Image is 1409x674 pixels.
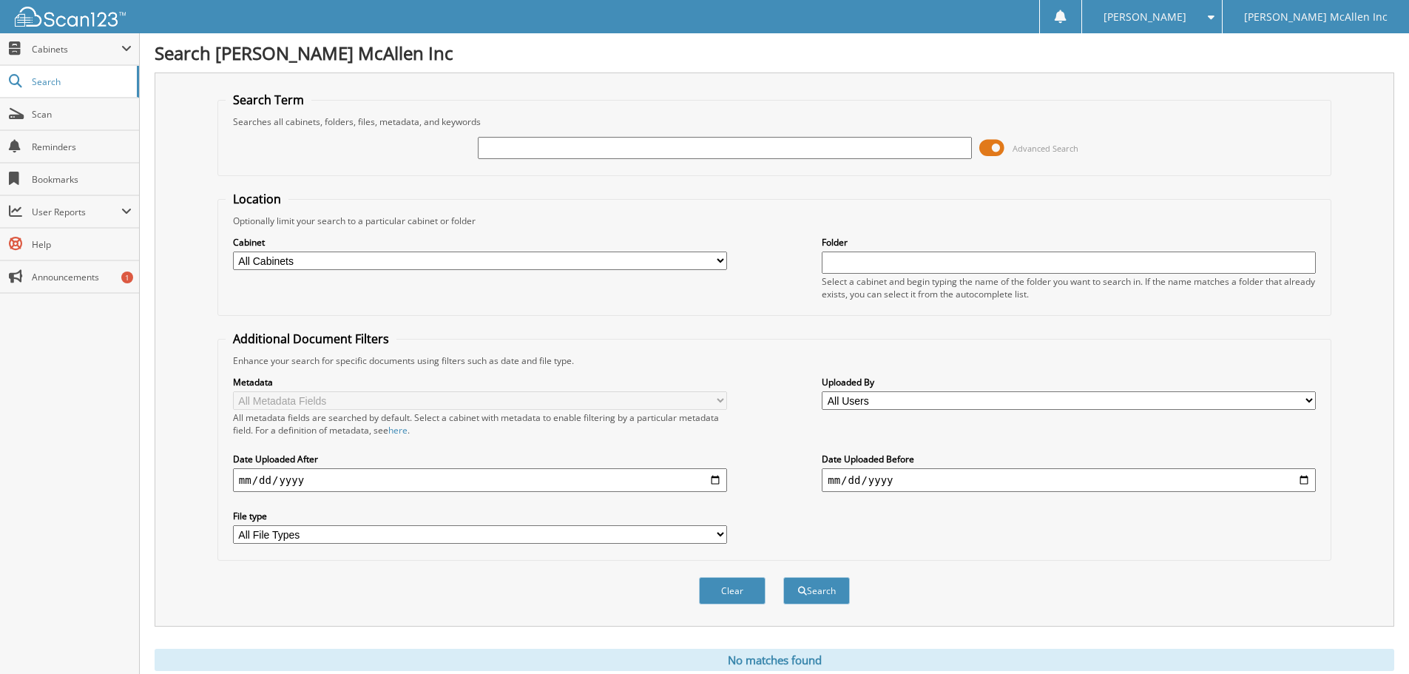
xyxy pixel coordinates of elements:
div: All metadata fields are searched by default. Select a cabinet with metadata to enable filtering b... [233,411,727,437]
label: Metadata [233,376,727,388]
div: No matches found [155,649,1394,671]
label: Date Uploaded After [233,453,727,465]
span: Announcements [32,271,132,283]
div: Searches all cabinets, folders, files, metadata, and keywords [226,115,1323,128]
span: [PERSON_NAME] McAllen Inc [1244,13,1388,21]
div: Optionally limit your search to a particular cabinet or folder [226,215,1323,227]
legend: Additional Document Filters [226,331,396,347]
span: User Reports [32,206,121,218]
span: [PERSON_NAME] [1104,13,1186,21]
h1: Search [PERSON_NAME] McAllen Inc [155,41,1394,65]
div: Select a cabinet and begin typing the name of the folder you want to search in. If the name match... [822,275,1316,300]
span: Bookmarks [32,173,132,186]
legend: Location [226,191,288,207]
span: Search [32,75,129,88]
label: Folder [822,236,1316,249]
legend: Search Term [226,92,311,108]
span: Cabinets [32,43,121,55]
input: end [822,468,1316,492]
div: 1 [121,272,133,283]
span: Scan [32,108,132,121]
span: Reminders [32,141,132,153]
div: Enhance your search for specific documents using filters such as date and file type. [226,354,1323,367]
label: File type [233,510,727,522]
button: Clear [699,577,766,604]
img: scan123-logo-white.svg [15,7,126,27]
span: Advanced Search [1013,143,1078,154]
a: here [388,424,408,437]
label: Date Uploaded Before [822,453,1316,465]
button: Search [783,577,850,604]
span: Help [32,238,132,251]
label: Cabinet [233,236,727,249]
label: Uploaded By [822,376,1316,388]
input: start [233,468,727,492]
